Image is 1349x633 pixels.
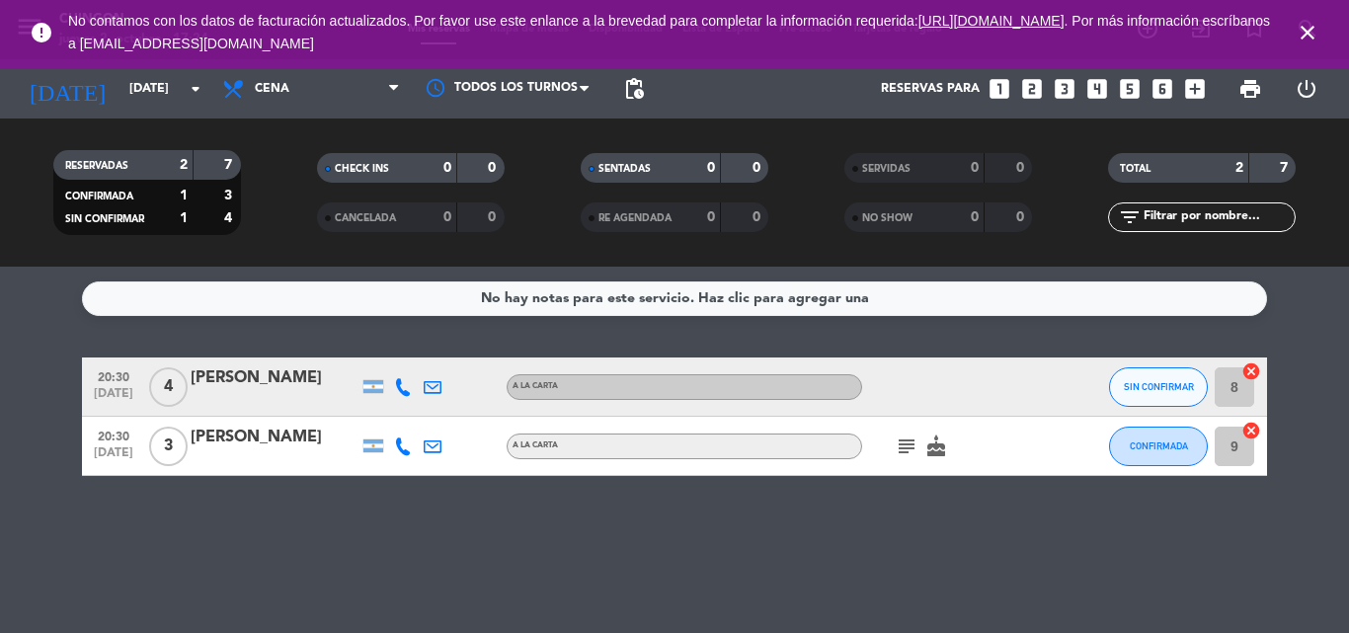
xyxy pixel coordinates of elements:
strong: 0 [1016,161,1028,175]
i: looks_6 [1150,76,1175,102]
span: Reservas para [881,82,980,96]
button: SIN CONFIRMAR [1109,367,1208,407]
span: TOTAL [1120,164,1151,174]
strong: 7 [1280,161,1292,175]
i: cake [924,435,948,458]
span: CHECK INS [335,164,389,174]
span: 3 [149,427,188,466]
div: LOG OUT [1278,59,1334,119]
span: [DATE] [89,446,138,469]
div: [PERSON_NAME] [191,425,358,450]
a: . Por más información escríbanos a [EMAIL_ADDRESS][DOMAIN_NAME] [68,13,1270,51]
strong: 0 [1016,210,1028,224]
div: No hay notas para este servicio. Haz clic para agregar una [481,287,869,310]
span: A LA CARTA [513,441,558,449]
i: power_settings_new [1295,77,1318,101]
span: NO SHOW [862,213,913,223]
strong: 0 [753,161,764,175]
i: looks_5 [1117,76,1143,102]
strong: 0 [971,210,979,224]
i: looks_one [987,76,1012,102]
strong: 0 [488,161,500,175]
strong: 0 [488,210,500,224]
i: add_box [1182,76,1208,102]
strong: 2 [1235,161,1243,175]
span: No contamos con los datos de facturación actualizados. Por favor use este enlance a la brevedad p... [68,13,1270,51]
strong: 2 [180,158,188,172]
span: 20:30 [89,364,138,387]
i: close [1296,21,1319,44]
span: CONFIRMADA [65,192,133,201]
span: [DATE] [89,387,138,410]
span: Cena [255,82,289,96]
span: print [1238,77,1262,101]
i: cancel [1241,421,1261,440]
i: arrow_drop_down [184,77,207,101]
span: A LA CARTA [513,382,558,390]
strong: 0 [443,161,451,175]
strong: 0 [753,210,764,224]
span: SIN CONFIRMAR [65,214,144,224]
i: filter_list [1118,205,1142,229]
strong: 1 [180,211,188,225]
span: RESERVADAS [65,161,128,171]
i: looks_4 [1084,76,1110,102]
span: SENTADAS [598,164,651,174]
i: looks_3 [1052,76,1077,102]
strong: 4 [224,211,236,225]
strong: 1 [180,189,188,202]
strong: 7 [224,158,236,172]
span: RE AGENDADA [598,213,672,223]
strong: 0 [443,210,451,224]
input: Filtrar por nombre... [1142,206,1295,228]
i: error [30,21,53,44]
strong: 0 [971,161,979,175]
div: [PERSON_NAME] [191,365,358,391]
i: cancel [1241,361,1261,381]
span: pending_actions [622,77,646,101]
i: subject [895,435,918,458]
span: CANCELADA [335,213,396,223]
i: looks_two [1019,76,1045,102]
span: SERVIDAS [862,164,911,174]
strong: 0 [707,210,715,224]
span: SIN CONFIRMAR [1124,381,1194,392]
i: [DATE] [15,67,119,111]
a: [URL][DOMAIN_NAME] [918,13,1065,29]
strong: 3 [224,189,236,202]
strong: 0 [707,161,715,175]
button: CONFIRMADA [1109,427,1208,466]
span: 20:30 [89,424,138,446]
span: 4 [149,367,188,407]
span: CONFIRMADA [1130,440,1188,451]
